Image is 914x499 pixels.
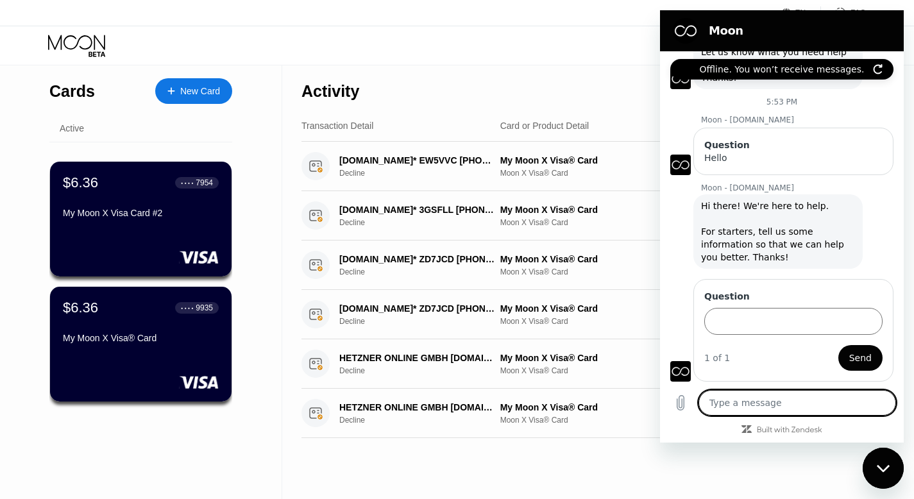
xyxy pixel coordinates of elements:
[500,267,709,276] div: Moon X Visa® Card
[180,86,220,97] div: New Card
[339,155,497,165] div: [DOMAIN_NAME]* EW5VVC [PHONE_NUMBER] US
[50,162,232,276] div: $6.36● ● ● ●7954My Moon X Visa Card #2
[63,208,219,218] div: My Moon X Visa Card #2
[821,6,866,19] div: FAQ
[500,169,709,178] div: Moon X Visa® Card
[339,205,497,215] div: [DOMAIN_NAME]* 3GSFLL [PHONE_NUMBER] US
[500,402,709,412] div: My Moon X Visa® Card
[196,303,213,312] div: 9935
[196,178,213,187] div: 7954
[63,174,98,191] div: $6.36
[339,402,497,412] div: HETZNER ONLINE GMBH [DOMAIN_NAME][URL] DE
[863,448,904,489] iframe: Button to launch messaging window, conversation in progress
[795,8,806,17] div: EN
[63,300,98,316] div: $6.36
[60,123,84,133] div: Active
[301,339,866,389] div: HETZNER ONLINE GMBH [DOMAIN_NAME][URL] DEDeclineMy Moon X Visa® CardMoon X Visa® Card[DATE]6:39 P...
[301,142,866,191] div: [DOMAIN_NAME]* EW5VVC [PHONE_NUMBER] USDeclineMy Moon X Visa® CardMoon X Visa® Card[DATE]3:25 PM$...
[339,218,509,227] div: Decline
[500,416,709,425] div: Moon X Visa® Card
[339,416,509,425] div: Decline
[50,287,232,402] div: $6.36● ● ● ●9935My Moon X Visa® Card
[63,333,219,343] div: My Moon X Visa® Card
[339,254,497,264] div: [DOMAIN_NAME]* ZD7JCD [PHONE_NUMBER] US
[301,290,866,339] div: [DOMAIN_NAME]* ZD7JCD [PHONE_NUMBER] USDeclineMy Moon X Visa® CardMoon X Visa® Card[DATE]3:15 PM$...
[339,353,497,363] div: HETZNER ONLINE GMBH [DOMAIN_NAME][URL] DE
[851,8,866,17] div: FAQ
[339,267,509,276] div: Decline
[339,317,509,326] div: Decline
[181,306,194,310] div: ● ● ● ●
[301,241,866,290] div: [DOMAIN_NAME]* ZD7JCD [PHONE_NUMBER] USDeclineMy Moon X Visa® CardMoon X Visa® Card[DATE]3:16 PM$...
[500,303,709,314] div: My Moon X Visa® Card
[500,366,709,375] div: Moon X Visa® Card
[301,389,866,438] div: HETZNER ONLINE GMBH [DOMAIN_NAME][URL] DEDeclineMy Moon X Visa® CardMoon X Visa® Card[DATE]6:38 P...
[49,82,95,101] div: Cards
[339,169,509,178] div: Decline
[500,218,709,227] div: Moon X Visa® Card
[500,254,709,264] div: My Moon X Visa® Card
[339,366,509,375] div: Decline
[301,191,866,241] div: [DOMAIN_NAME]* 3GSFLL [PHONE_NUMBER] USDeclineMy Moon X Visa® CardMoon X Visa® Card[DATE]3:23 PM$...
[500,353,709,363] div: My Moon X Visa® Card
[782,6,821,19] div: EN
[500,317,709,326] div: Moon X Visa® Card
[181,181,194,185] div: ● ● ● ●
[301,121,373,131] div: Transaction Detail
[500,121,589,131] div: Card or Product Detail
[301,82,359,101] div: Activity
[660,10,904,443] iframe: Messaging window
[155,78,232,104] div: New Card
[339,303,497,314] div: [DOMAIN_NAME]* ZD7JCD [PHONE_NUMBER] US
[500,205,709,215] div: My Moon X Visa® Card
[500,155,709,165] div: My Moon X Visa® Card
